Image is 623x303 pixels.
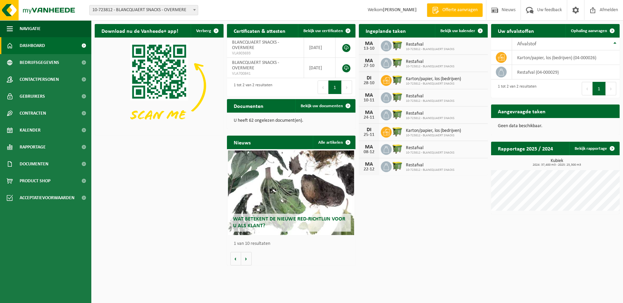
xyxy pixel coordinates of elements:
a: Bekijk uw certificaten [298,24,355,38]
span: VLA903693 [232,51,299,56]
img: WB-1100-HPE-GN-50 [392,91,403,103]
div: 28-10 [362,81,376,86]
div: 10-11 [362,98,376,103]
div: MA [362,41,376,46]
span: 10-723812 - BLANCQUAERT SNACKS [406,168,455,172]
div: MA [362,162,376,167]
img: WB-1100-HPE-GN-50 [392,143,403,155]
div: 24-11 [362,115,376,120]
button: Volgende [241,252,252,265]
span: Contactpersonen [20,71,59,88]
img: WB-1100-HPE-GN-50 [392,57,403,68]
img: WB-1100-HPE-GN-50 [392,74,403,86]
div: 22-12 [362,167,376,172]
span: Ophaling aanvragen [571,29,607,33]
h2: Certificaten & attesten [227,24,292,37]
span: Verberg [196,29,211,33]
h2: Nieuws [227,136,257,149]
button: Next [342,80,352,94]
div: 13-10 [362,46,376,51]
a: Ophaling aanvragen [566,24,619,38]
span: VLA700841 [232,71,299,76]
span: Restafval [406,42,455,47]
span: Bekijk uw certificaten [303,29,343,33]
span: Documenten [20,156,48,172]
a: Alle artikelen [313,136,355,149]
img: WB-1100-HPE-GN-50 [392,160,403,172]
span: Gebruikers [20,88,45,105]
img: WB-1100-HPE-GN-50 [392,126,403,137]
h2: Download nu de Vanheede+ app! [95,24,185,37]
span: 10-723812 - BLANCQUAERT SNACKS - OVERMERE [89,5,198,15]
span: Restafval [406,145,455,151]
span: 10-723812 - BLANCQUAERT SNACKS [406,82,461,86]
p: U heeft 62 ongelezen document(en). [234,118,349,123]
a: Bekijk rapportage [569,142,619,155]
span: BLANCQUAERT SNACKS - OVERMERE [232,60,279,71]
div: DI [362,127,376,133]
span: Offerte aanvragen [441,7,479,14]
div: 1 tot 2 van 2 resultaten [230,80,272,95]
span: Karton/papier, los (bedrijven) [406,128,461,134]
a: Bekijk uw kalender [435,24,487,38]
span: Restafval [406,94,455,99]
h2: Aangevraagde taken [491,104,552,118]
div: MA [362,58,376,64]
td: [DATE] [304,38,336,58]
button: 1 [593,82,606,95]
span: Bedrijfsgegevens [20,54,59,71]
span: Bekijk uw kalender [440,29,475,33]
button: Previous [318,80,328,94]
button: 1 [328,80,342,94]
span: Product Shop [20,172,50,189]
button: Verberg [191,24,223,38]
div: MA [362,110,376,115]
span: Restafval [406,111,455,116]
img: WB-1100-HPE-GN-50 [392,40,403,51]
span: Restafval [406,59,455,65]
img: WB-1100-HPE-GN-50 [392,109,403,120]
span: Kalender [20,122,41,139]
p: 1 van 10 resultaten [234,241,352,246]
span: 10-723812 - BLANCQUAERT SNACKS [406,65,455,69]
span: 10-723812 - BLANCQUAERT SNACKS [406,116,455,120]
strong: [PERSON_NAME] [383,7,417,13]
span: 10-723812 - BLANCQUAERT SNACKS - OVERMERE [90,5,198,15]
h2: Ingeplande taken [359,24,413,37]
span: 2024: 37,400 m3 - 2025: 25,300 m3 [494,163,620,167]
span: Rapportage [20,139,46,156]
div: MA [362,93,376,98]
span: Afvalstof [517,41,536,47]
p: Geen data beschikbaar. [498,124,613,129]
div: 1 tot 2 van 2 resultaten [494,81,536,96]
div: MA [362,144,376,150]
span: 10-723812 - BLANCQUAERT SNACKS [406,134,461,138]
span: Contracten [20,105,46,122]
span: Bekijk uw documenten [301,104,343,108]
h3: Kubiek [494,159,620,167]
div: DI [362,75,376,81]
span: Restafval [406,163,455,168]
button: Vorige [230,252,241,265]
span: BLANCQUAERT SNACKS - OVERMERE [232,40,279,50]
div: 08-12 [362,150,376,155]
span: 10-723812 - BLANCQUAERT SNACKS [406,47,455,51]
button: Previous [582,82,593,95]
span: 10-723812 - BLANCQUAERT SNACKS [406,151,455,155]
h2: Documenten [227,99,270,112]
h2: Rapportage 2025 / 2024 [491,142,560,155]
span: Karton/papier, los (bedrijven) [406,76,461,82]
span: Acceptatievoorwaarden [20,189,74,206]
div: 27-10 [362,64,376,68]
span: Dashboard [20,37,45,54]
div: 25-11 [362,133,376,137]
button: Next [606,82,616,95]
span: 10-723812 - BLANCQUAERT SNACKS [406,99,455,103]
td: karton/papier, los (bedrijven) (04-000026) [512,50,620,65]
a: Wat betekent de nieuwe RED-richtlijn voor u als klant? [228,150,354,235]
a: Bekijk uw documenten [295,99,355,113]
h2: Uw afvalstoffen [491,24,541,37]
td: restafval (04-000029) [512,65,620,79]
span: Navigatie [20,20,41,37]
td: [DATE] [304,58,336,78]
